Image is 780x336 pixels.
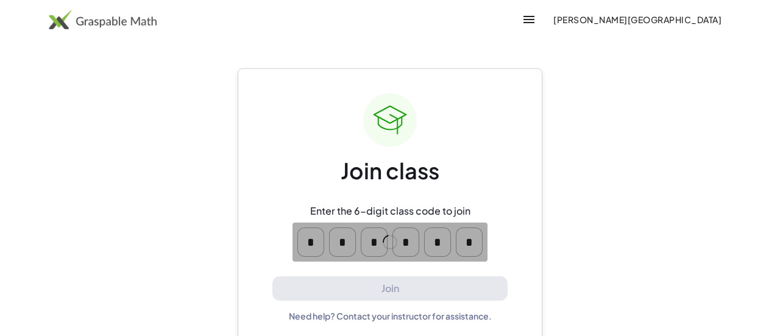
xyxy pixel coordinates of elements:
[553,14,721,25] span: [PERSON_NAME][GEOGRAPHIC_DATA]
[289,310,492,321] div: Need help? Contact your instructor for assistance.
[272,276,508,301] button: Join
[310,205,470,218] div: Enter the 6-digit class code to join
[341,157,439,185] div: Join class
[544,9,731,30] button: [PERSON_NAME][GEOGRAPHIC_DATA]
